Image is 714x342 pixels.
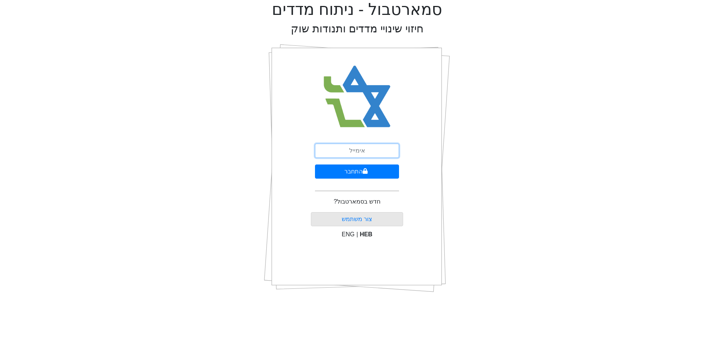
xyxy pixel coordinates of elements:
span: | [356,231,358,237]
span: HEB [360,231,373,237]
button: התחבר [315,164,399,179]
button: צור משתמש [311,212,403,226]
a: צור משתמש [342,216,372,222]
input: אימייל [315,144,399,158]
h2: חיזוי שינויי מדדים ותנודות שוק [291,22,424,35]
p: חדש בסמארטבול? [334,197,380,206]
span: ENG [342,231,355,237]
img: Smart Bull [317,56,398,138]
